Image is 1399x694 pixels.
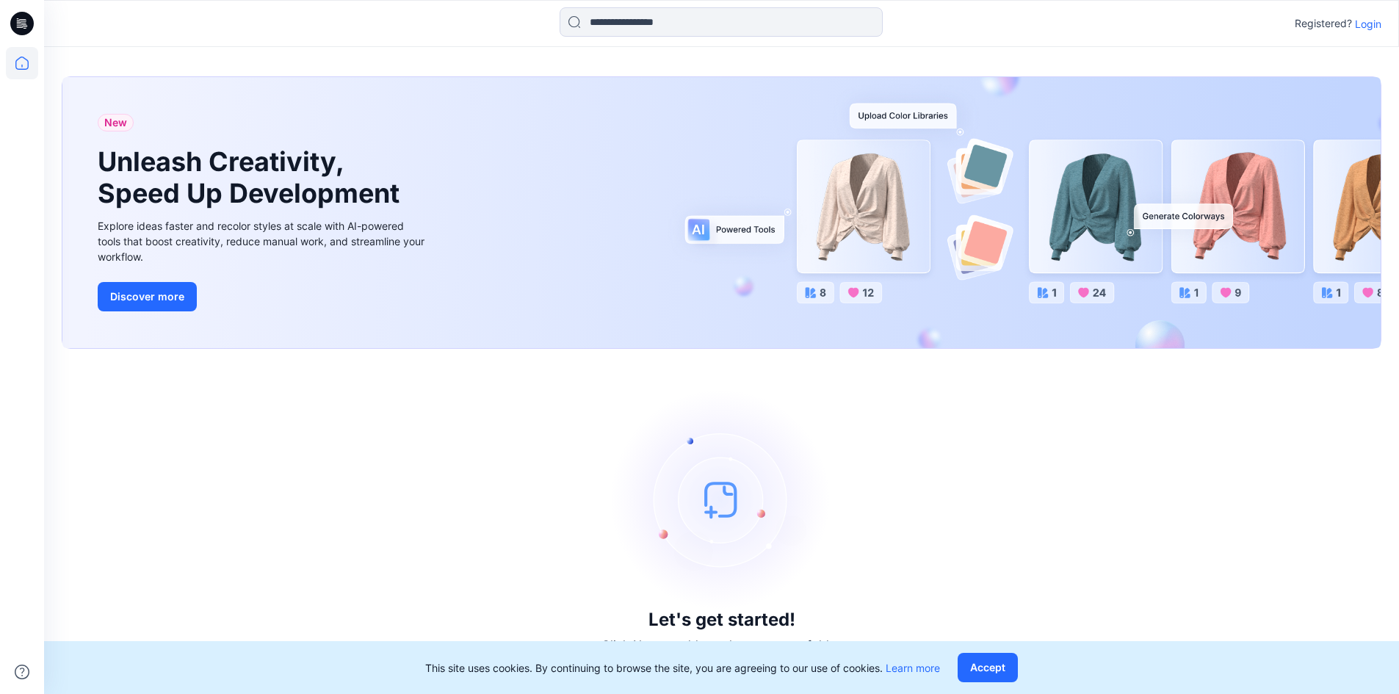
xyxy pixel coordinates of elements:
span: New [104,114,127,131]
button: Discover more [98,282,197,311]
p: This site uses cookies. By continuing to browse the site, you are agreeing to our use of cookies. [425,660,940,676]
div: Explore ideas faster and recolor styles at scale with AI-powered tools that boost creativity, red... [98,218,428,264]
a: Learn more [886,662,940,674]
p: Login [1355,16,1381,32]
a: Discover more [98,282,428,311]
h3: Let's get started! [648,610,795,630]
p: Registered? [1295,15,1352,32]
button: Accept [958,653,1018,682]
img: empty-state-image.svg [612,389,832,610]
h1: Unleash Creativity, Speed Up Development [98,146,406,209]
p: Click New to add a style or create a folder. [601,636,842,654]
